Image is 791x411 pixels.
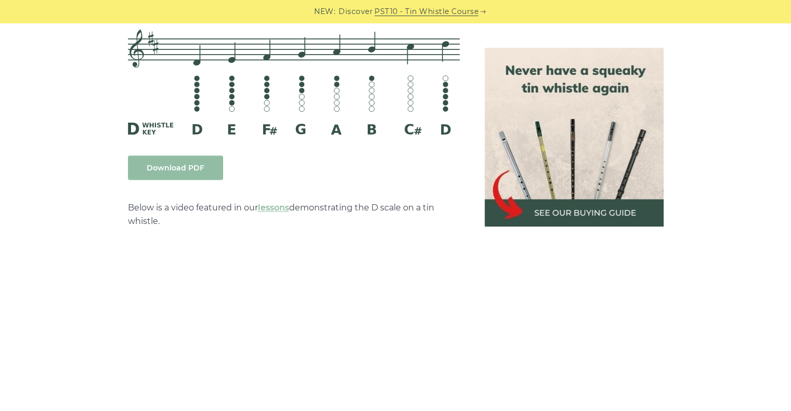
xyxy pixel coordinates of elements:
[314,6,335,18] span: NEW:
[128,201,460,228] p: Below is a video featured in our demonstrating the D scale on a tin whistle.
[485,48,664,227] img: tin whistle buying guide
[128,155,223,180] a: Download PDF
[258,203,289,213] a: lessons
[339,6,373,18] span: Discover
[374,6,478,18] a: PST10 - Tin Whistle Course
[128,29,460,134] img: D Whistle Fingering Chart And Notes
